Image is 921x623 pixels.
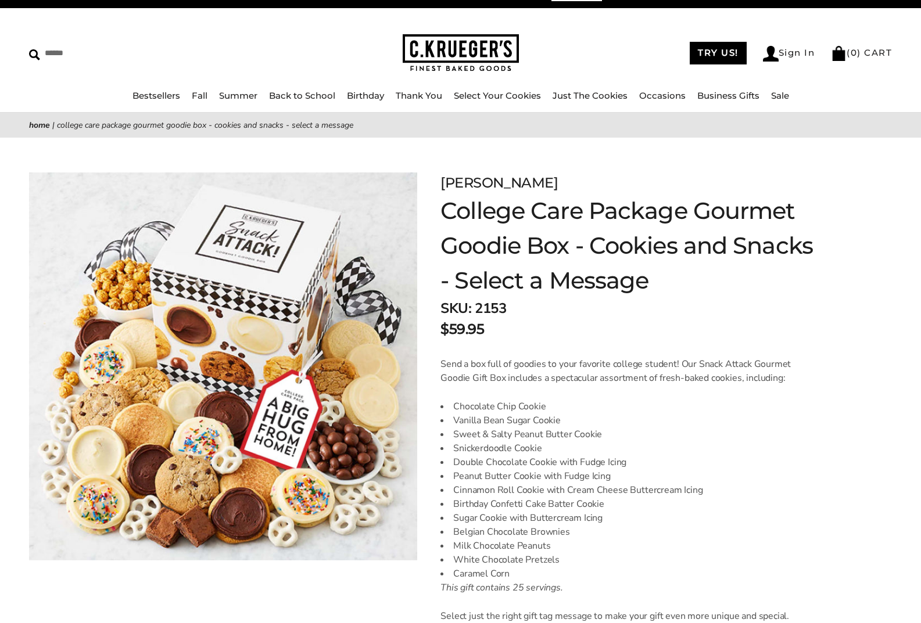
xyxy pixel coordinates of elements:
[440,427,814,441] li: Sweet & Salty Peanut Butter Cookie
[57,120,353,131] span: College Care Package Gourmet Goodie Box - Cookies and Snacks - Select a Message
[403,34,519,72] img: C.KRUEGER'S
[831,47,892,58] a: (0) CART
[52,120,55,131] span: |
[29,118,892,132] nav: breadcrumbs
[440,455,814,469] li: Double Chocolate Cookie with Fudge Icing
[763,46,779,62] img: Account
[475,299,506,318] span: 2153
[29,120,50,131] a: Home
[440,299,471,318] strong: SKU:
[697,90,759,101] a: Business Gifts
[440,609,814,623] p: Select just the right gift tag message to make your gift even more unique and special.
[454,90,541,101] a: Select Your Cookies
[440,525,814,539] li: Belgian Chocolate Brownies
[396,90,442,101] a: Thank You
[690,42,747,64] a: TRY US!
[440,172,814,193] p: [PERSON_NAME]
[29,44,167,62] input: Search
[29,172,417,560] img: College Care Package Gourmet Goodie Box - Cookies and Snacks - Select a Message
[440,319,484,340] p: $59.95
[440,357,814,385] p: Send a box full of goodies to your favorite college student! Our Snack Attack Gourmet Goodie Gift...
[440,399,814,413] li: Chocolate Chip Cookie
[553,90,628,101] a: Just The Cookies
[440,581,563,594] em: This gift contains 25 servings.
[29,49,40,60] img: Search
[440,539,814,553] li: Milk Chocolate Peanuts
[440,413,814,427] li: Vanilla Bean Sugar Cookie
[269,90,335,101] a: Back to School
[440,441,814,455] li: Snickerdoodle Cookie
[440,511,814,525] li: Sugar Cookie with Buttercream Icing
[440,483,814,497] li: Cinnamon Roll Cookie with Cream Cheese Buttercream Icing
[771,90,789,101] a: Sale
[219,90,257,101] a: Summer
[831,46,847,61] img: Bag
[192,90,207,101] a: Fall
[639,90,686,101] a: Occasions
[132,90,180,101] a: Bestsellers
[440,497,814,511] li: Birthday Confetti Cake Batter Cookie
[440,567,814,581] li: Caramel Corn
[440,193,814,298] h1: College Care Package Gourmet Goodie Box - Cookies and Snacks - Select a Message
[440,469,814,483] li: Peanut Butter Cookie with Fudge Icing
[763,46,815,62] a: Sign In
[347,90,384,101] a: Birthday
[440,553,814,567] li: White Chocolate Pretzels
[851,47,858,58] span: 0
